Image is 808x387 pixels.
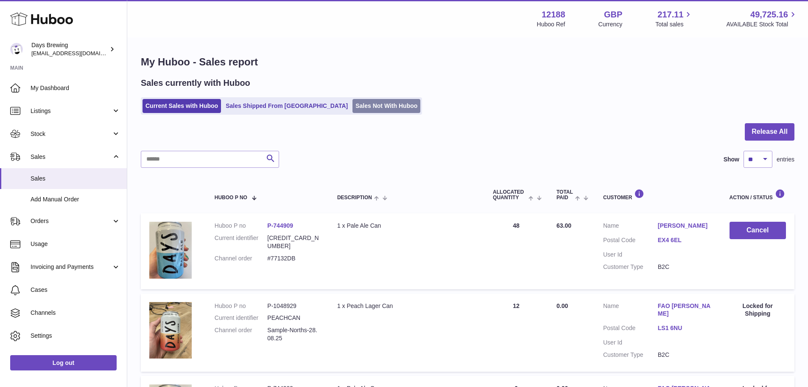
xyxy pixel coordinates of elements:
span: Listings [31,107,112,115]
label: Show [724,155,739,164]
a: Sales Shipped From [GEOGRAPHIC_DATA] [223,99,351,113]
button: Cancel [730,222,786,239]
dd: B2C [658,351,713,359]
a: 49,725.16 AVAILABLE Stock Total [726,9,798,28]
a: P-744909 [267,222,293,229]
dt: Name [603,222,658,232]
div: 1 x Peach Lager Can [337,302,476,310]
span: ALLOCATED Quantity [493,189,526,201]
span: Total paid [556,189,573,201]
a: EX4 6EL [658,236,713,244]
a: LS1 6NU [658,324,713,332]
dt: Channel order [215,326,268,342]
button: Release All [745,123,794,141]
span: Orders [31,217,112,225]
dd: PEACHCAN [267,314,320,322]
dt: Current identifier [215,314,268,322]
a: [PERSON_NAME] [658,222,713,230]
span: Settings [31,332,120,340]
dt: Current identifier [215,234,268,250]
dd: Sample-Norths-28.08.25 [267,326,320,342]
span: 0.00 [556,302,568,309]
span: 49,725.16 [750,9,788,20]
span: Invoicing and Payments [31,263,112,271]
a: Log out [10,355,117,370]
h2: Sales currently with Huboo [141,77,250,89]
div: Action / Status [730,189,786,201]
span: Stock [31,130,112,138]
div: Locked for Shipping [730,302,786,318]
span: My Dashboard [31,84,120,92]
div: Huboo Ref [537,20,565,28]
dt: Huboo P no [215,222,268,230]
dt: Postal Code [603,324,658,334]
dd: P-1048929 [267,302,320,310]
dt: Channel order [215,254,268,263]
dt: User Id [603,339,658,347]
span: Cases [31,286,120,294]
span: Sales [31,175,120,183]
a: Sales Not With Huboo [352,99,420,113]
span: Usage [31,240,120,248]
dt: Postal Code [603,236,658,246]
span: Huboo P no [215,195,247,201]
div: Currency [598,20,623,28]
span: Channels [31,309,120,317]
span: Total sales [655,20,693,28]
dd: [CREDIT_CARD_NUMBER] [267,234,320,250]
div: Days Brewing [31,41,108,57]
a: Current Sales with Huboo [143,99,221,113]
img: 121881752054052.jpg [149,302,192,359]
span: 217.11 [657,9,683,20]
dt: Huboo P no [215,302,268,310]
a: 217.11 Total sales [655,9,693,28]
span: AVAILABLE Stock Total [726,20,798,28]
h1: My Huboo - Sales report [141,55,794,69]
td: 48 [484,213,548,289]
td: 12 [484,294,548,372]
strong: 12188 [542,9,565,20]
span: Sales [31,153,112,161]
span: Add Manual Order [31,195,120,203]
dd: B2C [658,263,713,271]
div: Customer [603,189,713,201]
span: Description [337,195,372,201]
img: internalAdmin-12188@internal.huboo.com [10,43,23,56]
strong: GBP [604,9,622,20]
div: 1 x Pale Ale Can [337,222,476,230]
dd: #77132DB [267,254,320,263]
span: entries [777,155,794,164]
dt: Name [603,302,658,320]
img: 121881680514664.jpg [149,222,192,278]
span: [EMAIL_ADDRESS][DOMAIN_NAME] [31,50,125,56]
a: FAO [PERSON_NAME] [658,302,713,318]
dt: User Id [603,251,658,259]
dt: Customer Type [603,351,658,359]
dt: Customer Type [603,263,658,271]
span: 63.00 [556,222,571,229]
